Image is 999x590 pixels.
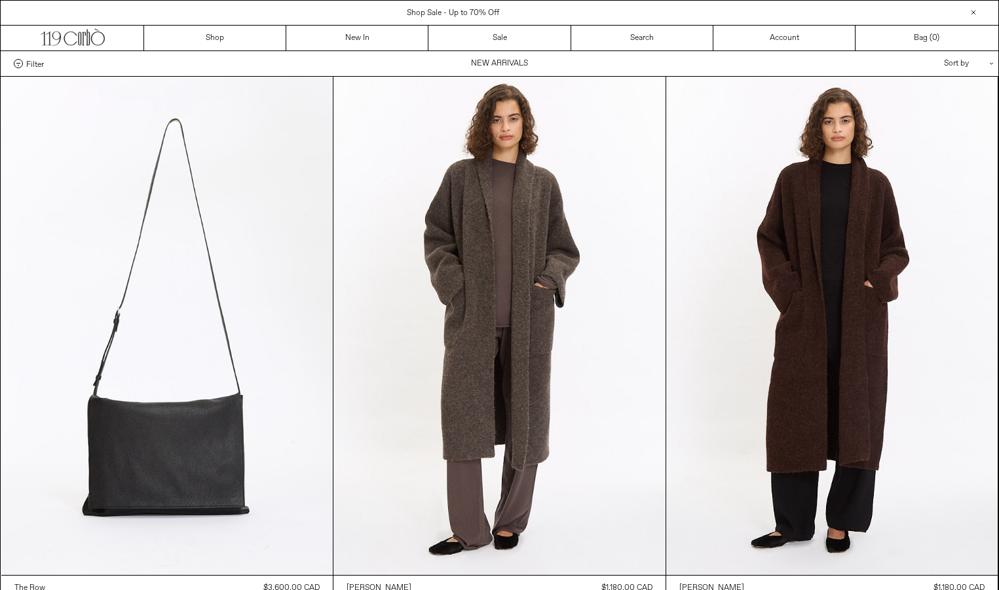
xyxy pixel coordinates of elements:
[1,77,333,575] img: The Row Nan Messenger Bag
[666,77,998,575] img: Lauren Manoogian Double Face Long Coat in merlot
[867,51,985,76] div: Sort by
[856,26,998,50] a: Bag ()
[932,32,939,44] span: )
[333,77,666,575] img: Lauren Manoogian Double Face Long Coat in grey taupe
[571,26,713,50] a: Search
[26,59,44,68] span: Filter
[407,8,499,18] a: Shop Sale - Up to 70% Off
[144,26,286,50] a: Shop
[428,26,571,50] a: Sale
[713,26,856,50] a: Account
[932,33,937,43] span: 0
[286,26,428,50] a: New In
